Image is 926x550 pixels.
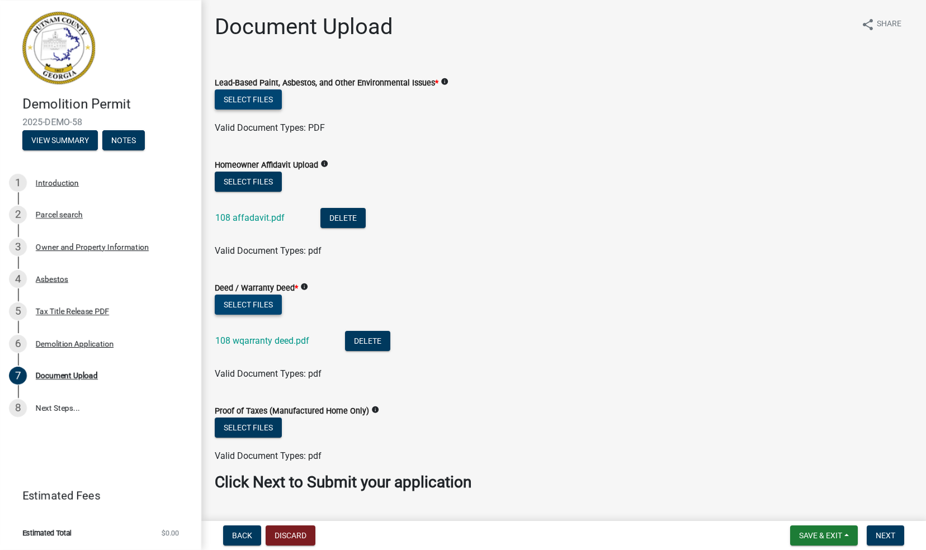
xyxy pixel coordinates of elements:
[22,130,98,150] button: View Summary
[215,212,285,223] a: 108 affadavit.pdf
[162,529,179,537] span: $0.00
[22,136,98,145] wm-modal-confirm: Summary
[215,79,438,87] label: Lead-Based Paint, Asbestos, and Other Environmental Issues
[9,485,183,507] a: Estimated Fees
[36,275,68,283] div: Asbestos
[320,214,366,224] wm-modal-confirm: Delete Document
[215,418,282,438] button: Select files
[320,160,328,168] i: info
[36,243,149,251] div: Owner and Property Information
[102,136,145,145] wm-modal-confirm: Notes
[799,531,842,540] span: Save & Exit
[215,89,282,110] button: Select files
[36,372,98,380] div: Document Upload
[215,335,309,346] a: 108 wqarranty deed.pdf
[266,525,315,546] button: Discard
[371,406,379,414] i: info
[22,529,72,537] span: Estimated Total
[9,367,27,385] div: 7
[300,283,308,291] i: info
[36,307,109,315] div: Tax Title Release PDF
[215,295,282,315] button: Select files
[9,270,27,288] div: 4
[22,96,192,112] h4: Demolition Permit
[345,336,390,347] wm-modal-confirm: Delete Document
[441,78,448,86] i: info
[861,18,875,31] i: share
[215,407,369,415] label: Proof of Taxes (Manufactured Home Only)
[215,473,471,491] strong: Click Next to Submit your application
[215,162,318,169] label: Homeowner Affidavit Upload
[215,245,322,256] span: Valid Document Types: pdf
[36,179,79,187] div: Introduction
[22,12,95,84] img: Putnam County, Georgia
[9,399,27,417] div: 8
[215,13,393,40] h1: Document Upload
[876,531,895,540] span: Next
[215,122,325,133] span: Valid Document Types: PDF
[232,531,252,540] span: Back
[9,335,27,353] div: 6
[215,172,282,192] button: Select files
[867,525,904,546] button: Next
[877,18,901,31] span: Share
[9,174,27,192] div: 1
[852,13,910,35] button: shareShare
[223,525,261,546] button: Back
[9,238,27,256] div: 3
[102,130,145,150] button: Notes
[345,331,390,351] button: Delete
[22,117,179,127] span: 2025-DEMO-58
[215,368,322,379] span: Valid Document Types: pdf
[36,211,83,219] div: Parcel search
[320,208,366,228] button: Delete
[9,206,27,224] div: 2
[9,302,27,320] div: 5
[790,525,858,546] button: Save & Exit
[36,340,114,348] div: Demolition Application
[215,285,298,292] label: Deed / Warranty Deed
[215,451,322,461] span: Valid Document Types: pdf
